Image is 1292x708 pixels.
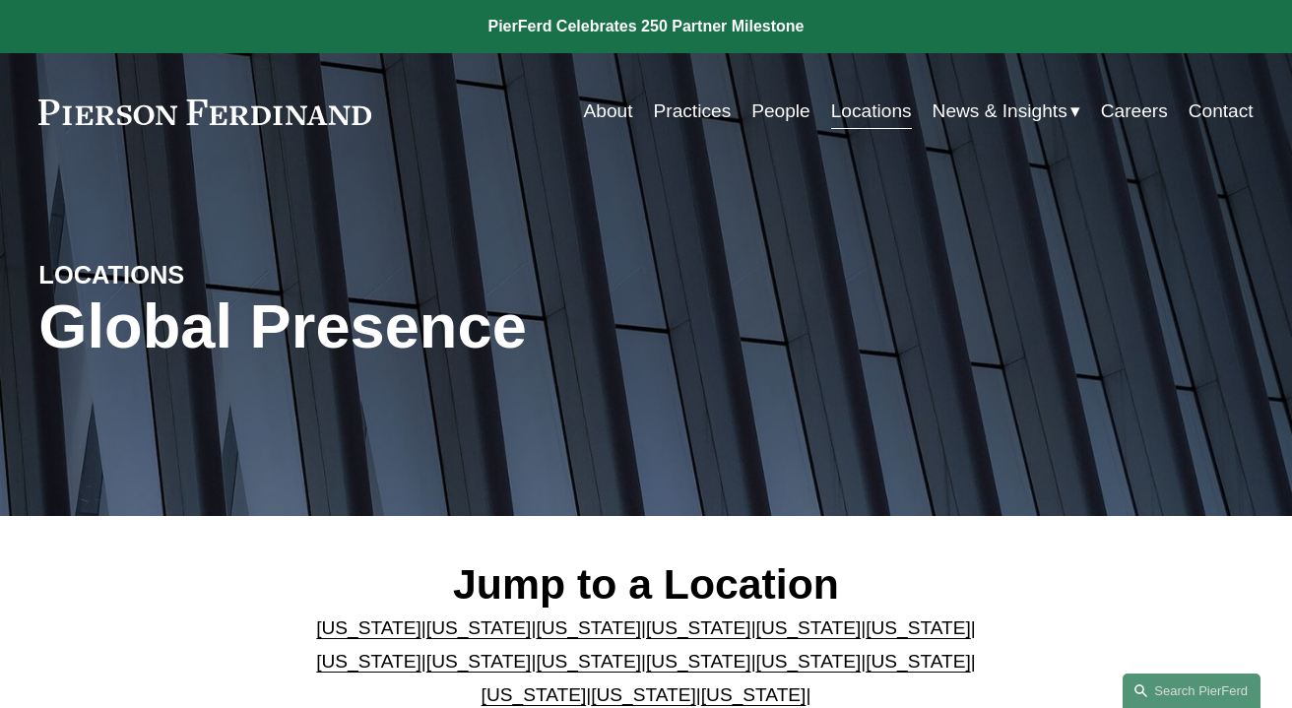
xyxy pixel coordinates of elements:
a: Practices [654,93,732,130]
a: [US_STATE] [536,651,641,672]
a: Careers [1101,93,1168,130]
a: [US_STATE] [756,617,862,638]
a: [US_STATE] [646,617,751,638]
h2: Jump to a Location [291,559,1000,611]
a: Search this site [1123,674,1260,708]
a: People [751,93,810,130]
span: News & Insights [933,95,1067,128]
a: [US_STATE] [701,684,807,705]
a: Locations [831,93,912,130]
a: [US_STATE] [482,684,587,705]
a: About [584,93,633,130]
a: [US_STATE] [646,651,751,672]
a: [US_STATE] [316,651,421,672]
h4: LOCATIONS [38,259,342,290]
a: Contact [1189,93,1254,130]
a: [US_STATE] [591,684,696,705]
a: [US_STATE] [866,651,971,672]
a: [US_STATE] [536,617,641,638]
a: folder dropdown [933,93,1080,130]
a: [US_STATE] [426,651,532,672]
a: [US_STATE] [426,617,532,638]
a: [US_STATE] [316,617,421,638]
a: [US_STATE] [756,651,862,672]
h1: Global Presence [38,290,848,361]
a: [US_STATE] [866,617,971,638]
